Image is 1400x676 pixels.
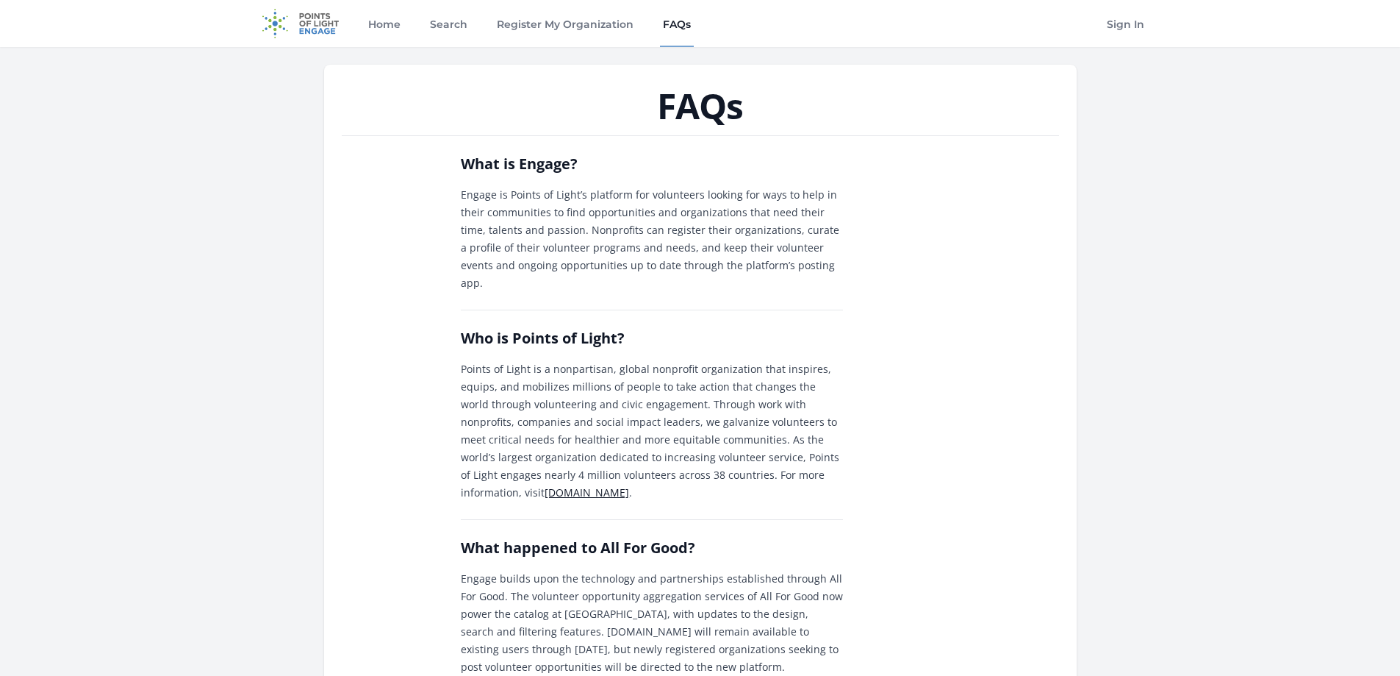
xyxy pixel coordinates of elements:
[461,328,843,349] h2: Who is Points of Light?
[545,485,629,499] a: [DOMAIN_NAME]
[461,186,843,292] p: Engage is Points of Light’s platform for volunteers looking for ways to help in their communities...
[461,538,843,558] h2: What happened to All For Good?
[461,570,843,676] p: Engage builds upon the technology and partnerships established through All For Good. The voluntee...
[461,154,843,174] h2: What is Engage?
[461,360,843,502] p: Points of Light is a nonpartisan, global nonprofit organization that inspires, equips, and mobili...
[342,88,1059,124] h1: FAQs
